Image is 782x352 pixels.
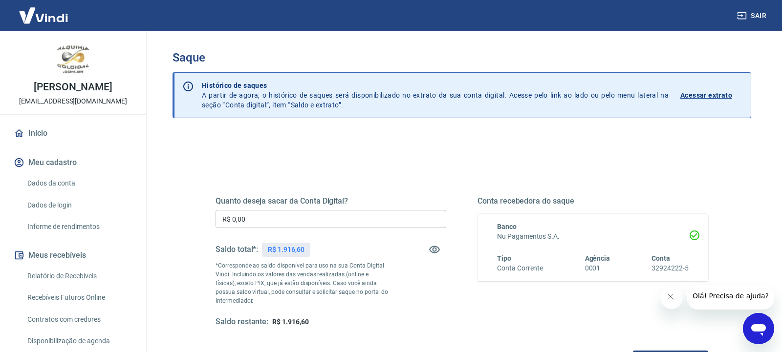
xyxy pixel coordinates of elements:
span: Agência [585,254,610,262]
a: Disponibilização de agenda [23,331,134,351]
h5: Conta recebedora do saque [478,196,708,206]
img: Vindi [12,0,75,30]
h6: Nu Pagamentos S.A. [497,231,689,242]
iframe: Mensagem da empresa [687,285,774,310]
p: *Corresponde ao saldo disponível para uso na sua Conta Digital Vindi. Incluindo os valores das ve... [216,261,389,305]
p: A partir de agora, o histórico de saques será disponibilizado no extrato da sua conta digital. Ac... [202,81,669,110]
h6: 0001 [585,263,610,273]
a: Dados da conta [23,173,134,193]
h6: Conta Corrente [497,263,543,273]
h6: 32924222-5 [652,263,689,273]
a: Dados de login [23,195,134,215]
button: Sair [735,7,770,25]
button: Meu cadastro [12,152,134,173]
h5: Saldo total*: [216,245,258,254]
a: Informe de rendimentos [23,217,134,237]
a: Contratos com credores [23,310,134,330]
a: Início [12,123,134,144]
iframe: Fechar mensagem [661,287,683,309]
p: [PERSON_NAME] [34,82,112,92]
span: Conta [652,254,670,262]
span: Banco [497,223,517,230]
a: Recebíveis Futuros Online [23,288,134,308]
p: [EMAIL_ADDRESS][DOMAIN_NAME] [19,96,127,106]
p: Histórico de saques [202,81,669,90]
button: Meus recebíveis [12,245,134,266]
img: 75f0e068-a169-4282-90ca-448909385b8c.jpeg [54,39,93,78]
h5: Saldo restante: [216,317,268,327]
p: Acessar extrato [680,90,732,100]
a: Acessar extrato [680,81,743,110]
span: Tipo [497,254,511,262]
span: R$ 1.916,60 [272,318,308,326]
p: R$ 1.916,60 [268,245,304,255]
a: Relatório de Recebíveis [23,266,134,286]
iframe: Botão para abrir a janela de mensagens [743,313,774,344]
h5: Quanto deseja sacar da Conta Digital? [216,196,446,206]
h3: Saque [173,51,751,64]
